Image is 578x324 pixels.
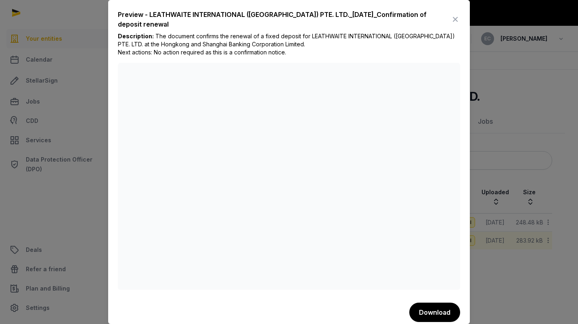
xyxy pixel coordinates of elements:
[118,33,154,39] b: Description:
[118,10,450,29] div: Preview - LEATHWAITE INTERNATIONAL ([GEOGRAPHIC_DATA]) PTE. LTD._[DATE]_Confirmation of deposit r...
[433,231,578,324] iframe: Chat Widget
[409,303,460,322] button: Download
[118,33,455,56] span: The document confirms the renewal of a fixed deposit for LEATHWAITE INTERNATIONAL ([GEOGRAPHIC_DA...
